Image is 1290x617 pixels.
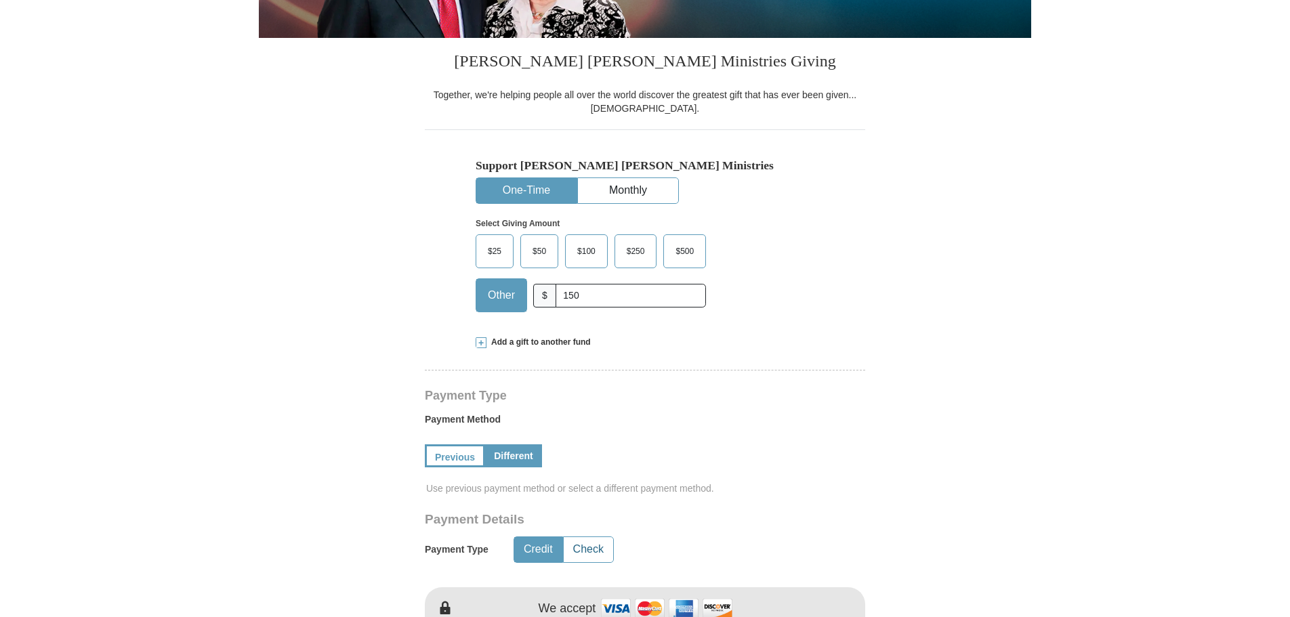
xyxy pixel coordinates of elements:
input: Other Amount [556,284,706,307]
h3: Payment Details [425,512,770,528]
span: $100 [570,241,602,261]
span: $50 [526,241,553,261]
span: $250 [620,241,652,261]
span: Use previous payment method or select a different payment method. [426,482,867,495]
button: Monthly [578,178,678,203]
h5: Support [PERSON_NAME] [PERSON_NAME] Ministries [476,158,814,173]
h3: [PERSON_NAME] [PERSON_NAME] Ministries Giving [425,38,865,88]
a: Different [485,444,542,467]
div: Together, we're helping people all over the world discover the greatest gift that has ever been g... [425,88,865,115]
button: One-Time [476,178,577,203]
span: Other [481,285,522,305]
button: Check [564,537,613,562]
span: $ [533,284,556,307]
a: Previous [425,444,485,467]
span: $500 [669,241,701,261]
h5: Payment Type [425,544,488,555]
label: Payment Method [425,412,865,433]
span: $25 [481,241,508,261]
strong: Select Giving Amount [476,219,560,228]
h4: Payment Type [425,390,865,401]
button: Credit [514,537,562,562]
h4: We accept [539,601,596,616]
span: Add a gift to another fund [486,337,591,348]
